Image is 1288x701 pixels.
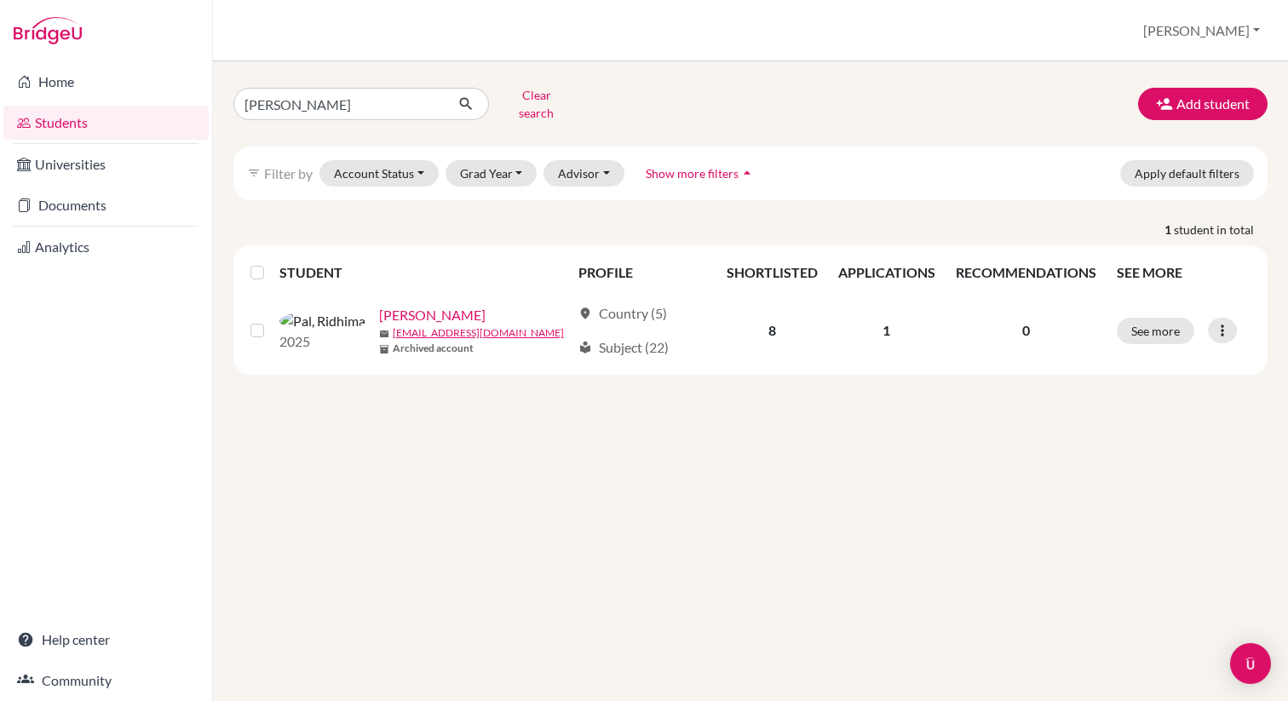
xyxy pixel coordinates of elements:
[578,337,669,358] div: Subject (22)
[828,293,946,368] td: 1
[14,17,82,44] img: Bridge-U
[946,252,1107,293] th: RECOMMENDATIONS
[393,325,564,341] a: [EMAIL_ADDRESS][DOMAIN_NAME]
[1136,14,1268,47] button: [PERSON_NAME]
[646,166,739,181] span: Show more filters
[379,329,389,339] span: mail
[379,305,486,325] a: [PERSON_NAME]
[3,106,209,140] a: Students
[568,252,716,293] th: PROFILE
[279,252,568,293] th: STUDENT
[578,307,592,320] span: location_on
[3,147,209,181] a: Universities
[578,341,592,354] span: local_library
[1164,221,1174,238] strong: 1
[3,623,209,657] a: Help center
[1117,318,1194,344] button: See more
[247,166,261,180] i: filter_list
[1174,221,1268,238] span: student in total
[1138,88,1268,120] button: Add student
[3,230,209,264] a: Analytics
[3,65,209,99] a: Home
[716,252,828,293] th: SHORTLISTED
[1230,643,1271,684] div: Open Intercom Messenger
[631,160,770,187] button: Show more filtersarrow_drop_up
[956,320,1096,341] p: 0
[446,160,538,187] button: Grad Year
[716,293,828,368] td: 8
[379,344,389,354] span: inventory_2
[279,331,365,352] p: 2025
[489,82,584,126] button: Clear search
[828,252,946,293] th: APPLICATIONS
[3,664,209,698] a: Community
[264,165,313,181] span: Filter by
[3,188,209,222] a: Documents
[279,311,365,331] img: Pal, Ridhima
[319,160,439,187] button: Account Status
[543,160,624,187] button: Advisor
[578,303,667,324] div: Country (5)
[1107,252,1261,293] th: SEE MORE
[393,341,474,356] b: Archived account
[1120,160,1254,187] button: Apply default filters
[233,88,445,120] input: Find student by name...
[739,164,756,181] i: arrow_drop_up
